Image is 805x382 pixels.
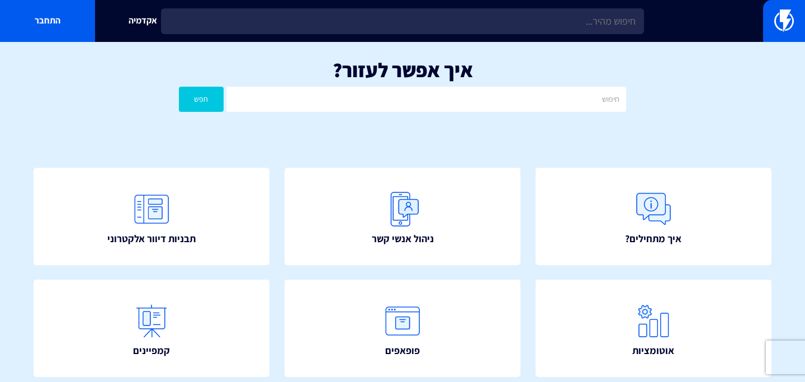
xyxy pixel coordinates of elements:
a: פופאפים [285,280,520,377]
a: אוטומציות [536,280,771,377]
span: ניהול אנשי קשר [372,232,434,246]
span: איך מתחילים? [625,232,681,246]
h1: איך אפשר לעזור? [17,59,788,81]
input: חיפוש מהיר... [161,8,644,34]
span: קמפיינים [133,343,170,358]
a: איך מתחילים? [536,168,771,265]
a: ניהול אנשי קשר [285,168,520,265]
span: פופאפים [385,343,420,358]
a: קמפיינים [34,280,269,377]
a: תבניות דיוור אלקטרוני [34,168,269,265]
input: חיפוש [226,87,626,112]
button: חפש [179,87,224,112]
span: אוטומציות [632,343,674,358]
span: תבניות דיוור אלקטרוני [107,232,196,246]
